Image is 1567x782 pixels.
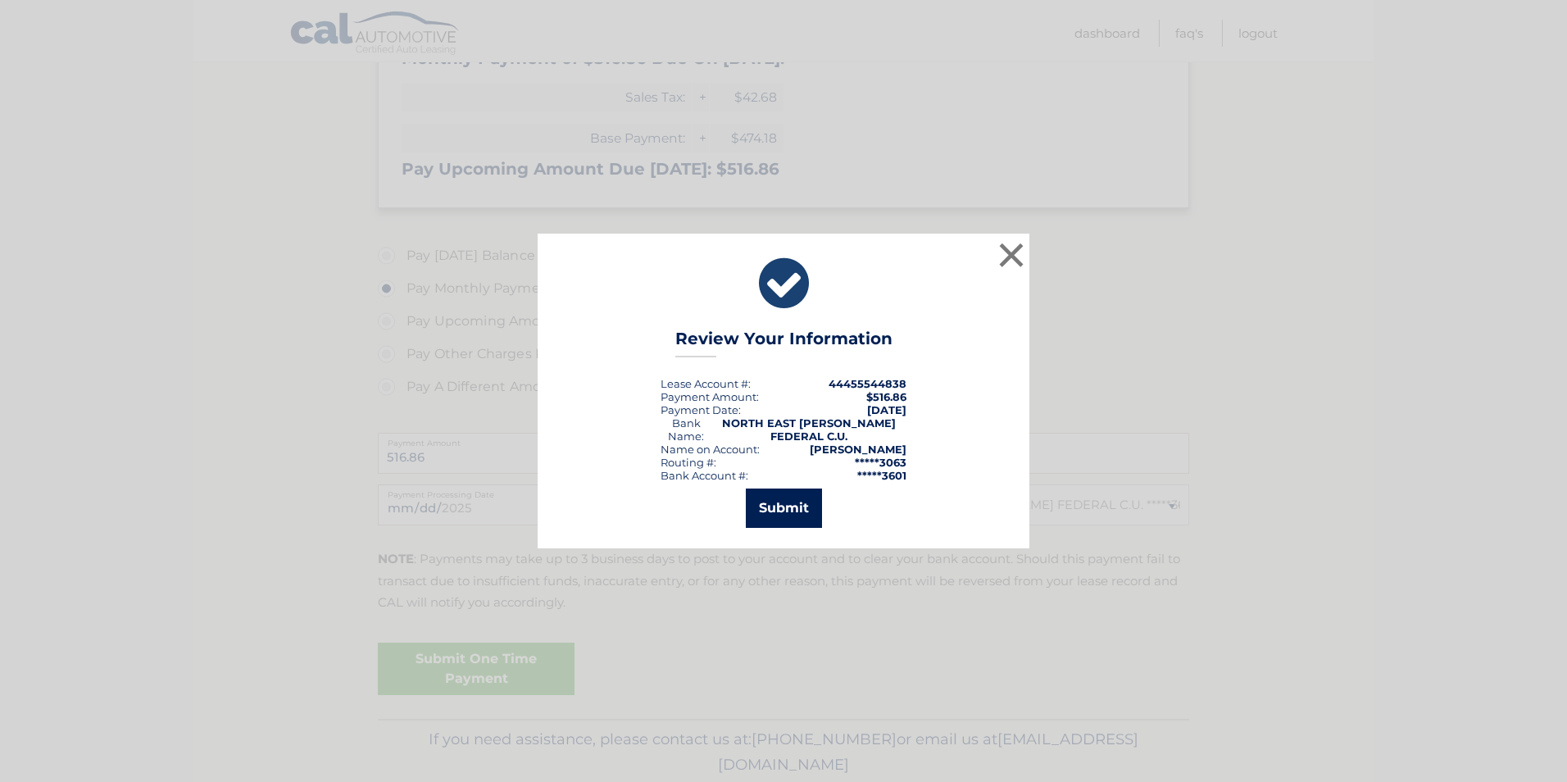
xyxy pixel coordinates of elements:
[661,403,741,416] div: :
[661,390,759,403] div: Payment Amount:
[661,403,738,416] span: Payment Date
[661,456,716,469] div: Routing #:
[746,489,822,528] button: Submit
[829,377,906,390] strong: 44455544838
[995,239,1028,271] button: ×
[661,443,760,456] div: Name on Account:
[722,416,896,443] strong: NORTH EAST [PERSON_NAME] FEDERAL C.U.
[866,390,906,403] span: $516.86
[810,443,906,456] strong: [PERSON_NAME]
[661,469,748,482] div: Bank Account #:
[661,377,751,390] div: Lease Account #:
[675,329,893,357] h3: Review Your Information
[661,416,712,443] div: Bank Name:
[867,403,906,416] span: [DATE]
